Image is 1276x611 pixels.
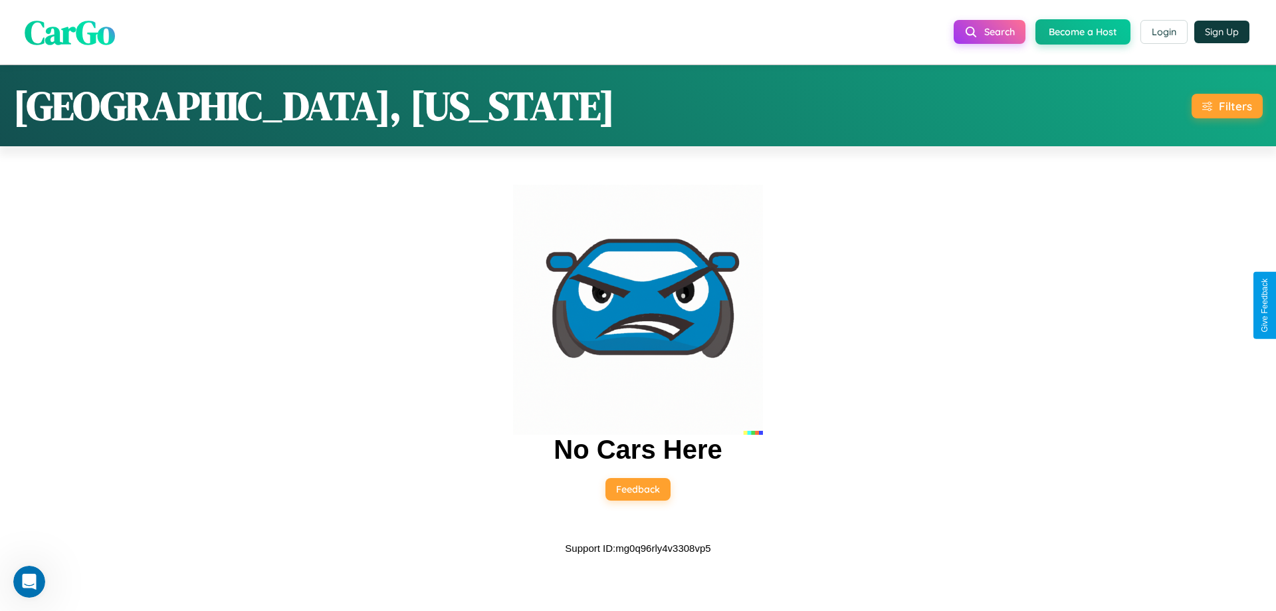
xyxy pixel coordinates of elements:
button: Sign Up [1194,21,1249,43]
button: Filters [1192,94,1263,118]
button: Login [1140,20,1188,44]
img: car [513,185,763,435]
p: Support ID: mg0q96rly4v3308vp5 [565,539,710,557]
h2: No Cars Here [554,435,722,465]
button: Feedback [605,478,671,501]
div: Give Feedback [1260,279,1269,332]
h1: [GEOGRAPHIC_DATA], [US_STATE] [13,78,615,133]
div: Filters [1219,99,1252,113]
button: Search [954,20,1025,44]
span: CarGo [25,9,115,55]
iframe: Intercom live chat [13,566,45,598]
span: Search [984,26,1015,38]
button: Become a Host [1035,19,1130,45]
